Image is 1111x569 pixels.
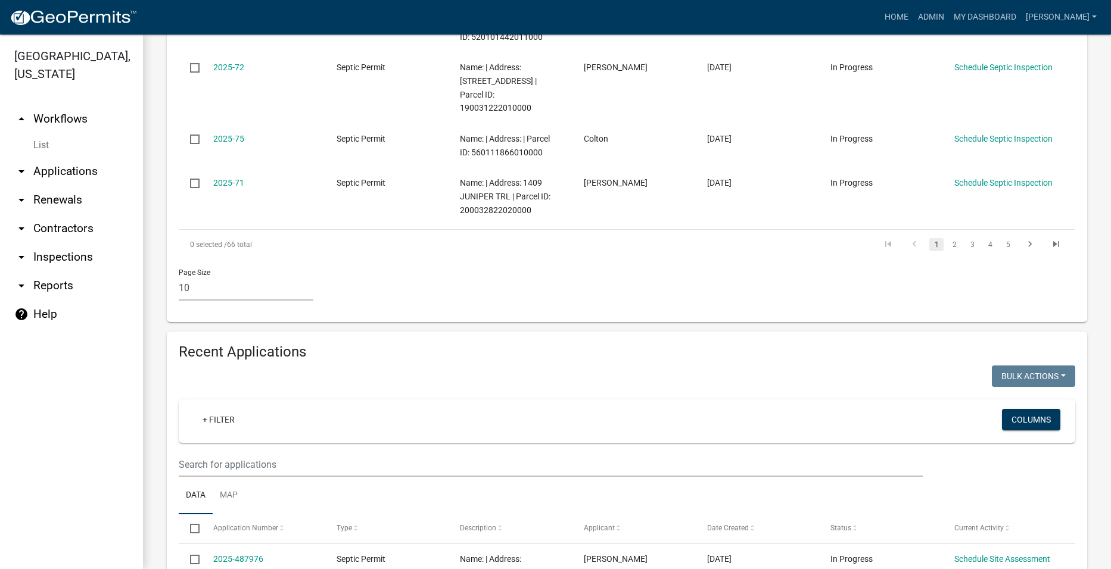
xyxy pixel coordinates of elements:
span: Septic Permit [337,134,385,143]
span: Dusty Jordan [584,554,648,564]
span: In Progress [830,554,873,564]
a: 2025-75 [213,134,244,143]
i: arrow_drop_down [14,164,29,179]
div: 66 total [179,230,533,260]
i: arrow_drop_down [14,250,29,264]
span: Name: | Address: 1409 JUNIPER TRL | Parcel ID: 200032822020000 [460,178,550,215]
a: + Filter [193,409,244,430]
datatable-header-cell: Date Created [696,514,819,543]
span: Date Created [707,524,749,532]
a: 2025-72 [213,62,244,72]
input: Search for applications [179,452,923,477]
span: Allen Akers [584,62,648,72]
span: Septic Permit [337,554,385,564]
datatable-header-cell: Select [179,514,201,543]
i: arrow_drop_down [14,221,29,236]
a: Map [213,477,245,515]
span: Description [460,524,496,532]
span: Name: | Address: | Parcel ID: 560111866010000 [460,134,550,157]
span: Name: | Address: 2188 114TH CT | Parcel ID: 190031222010000 [460,62,537,112]
a: 3 [965,238,979,251]
span: In Progress [830,134,873,143]
a: 4 [983,238,997,251]
a: Schedule Septic Inspection [954,178,1053,187]
span: Application Number [213,524,278,532]
span: Septic Permit [337,62,385,72]
a: go to last page [1045,238,1068,251]
span: Status [830,524,851,532]
i: arrow_drop_up [14,112,29,126]
a: My Dashboard [949,6,1021,29]
span: 0 selected / [190,240,227,249]
span: In Progress [830,62,873,72]
a: Data [179,477,213,515]
i: arrow_drop_down [14,193,29,207]
span: Dusty Jordan [584,178,648,187]
li: page 4 [981,235,999,255]
span: Type [337,524,352,532]
span: 08/21/2025 [707,134,732,143]
a: go to next page [1019,238,1041,251]
span: Applicant [584,524,615,532]
a: Schedule Septic Inspection [954,62,1053,72]
a: Admin [913,6,949,29]
a: 1 [929,238,944,251]
button: Bulk Actions [992,365,1075,387]
datatable-header-cell: Description [449,514,572,543]
a: Home [880,6,913,29]
a: [PERSON_NAME] [1021,6,1101,29]
a: go to previous page [903,238,926,251]
a: 2 [947,238,961,251]
span: Septic Permit [337,178,385,187]
span: 08/19/2025 [707,178,732,187]
button: Columns [1002,409,1060,430]
span: In Progress [830,178,873,187]
span: 10/04/2025 [707,554,732,564]
span: Colton [584,134,608,143]
span: Current Activity [954,524,1004,532]
datatable-header-cell: Current Activity [943,514,1066,543]
datatable-header-cell: Applicant [572,514,696,543]
h4: Recent Applications [179,343,1075,361]
li: page 3 [963,235,981,255]
datatable-header-cell: Status [819,514,942,543]
a: go to first page [877,238,900,251]
a: 5 [1001,238,1015,251]
li: page 5 [999,235,1017,255]
li: page 2 [945,235,963,255]
i: arrow_drop_down [14,279,29,293]
span: 08/22/2025 [707,62,732,72]
a: 2025-487976 [213,554,263,564]
a: Schedule Septic Inspection [954,134,1053,143]
datatable-header-cell: Type [325,514,449,543]
i: help [14,307,29,321]
a: 2025-71 [213,178,244,187]
li: page 1 [928,235,945,255]
a: Schedule Site Assessment [954,554,1050,564]
datatable-header-cell: Application Number [201,514,325,543]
